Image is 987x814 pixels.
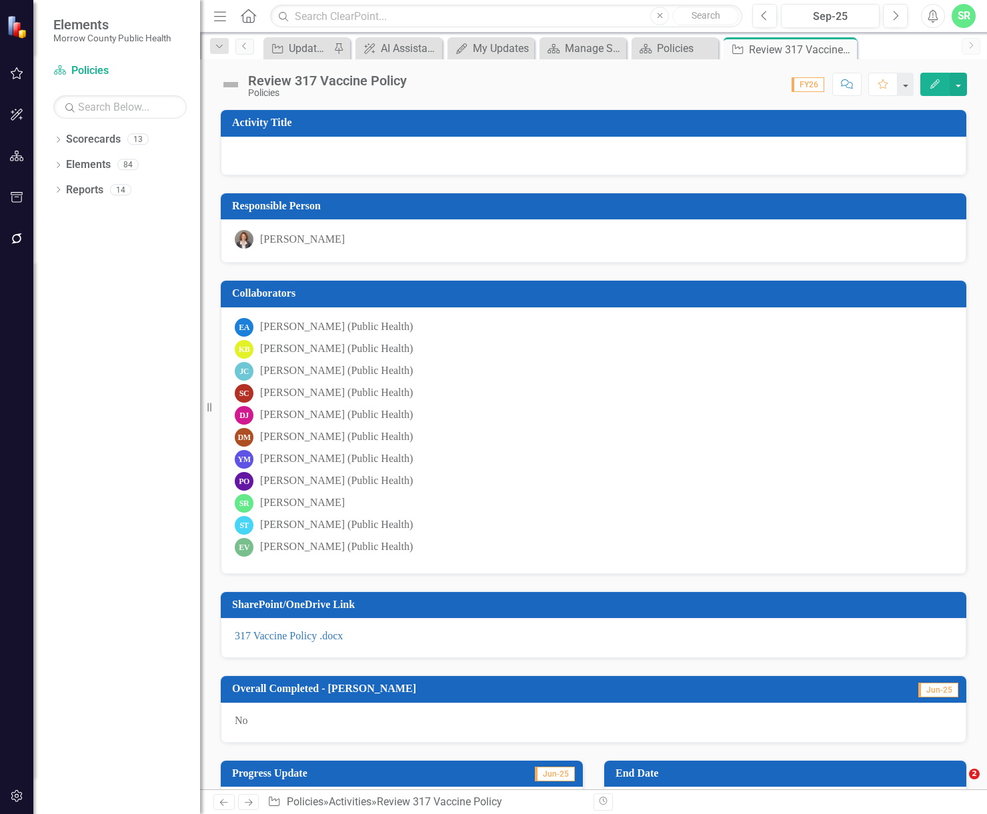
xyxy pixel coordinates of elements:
div: 13 [127,134,149,145]
div: ST [235,516,253,535]
a: Policies [53,63,187,79]
div: Manage Scorecards [565,40,623,57]
a: Reports [66,183,103,198]
div: [PERSON_NAME] (Public Health) [260,341,413,357]
div: [PERSON_NAME] (Public Health) [260,473,413,489]
div: DM [235,428,253,447]
div: KB [235,340,253,359]
div: 14 [110,184,131,195]
span: Jun-25 [535,767,575,781]
div: Policies [657,40,715,57]
div: [PERSON_NAME] (Public Health) [260,429,413,445]
div: [PERSON_NAME] (Public Health) [260,451,413,467]
span: 2 [969,769,980,779]
span: Search [692,10,720,21]
div: My Updates [473,40,531,57]
div: DJ [235,406,253,425]
a: Elements [66,157,111,173]
a: Scorecards [66,132,121,147]
div: Update and have staff review updated guide [289,40,330,57]
div: JC [235,362,253,381]
h3: SharePoint/OneDrive Link [232,599,960,611]
a: My Updates [451,40,531,57]
img: Robin Canaday [235,230,253,249]
div: EV [235,538,253,557]
a: Activities [329,795,371,808]
iframe: Intercom live chat [942,769,974,801]
div: [PERSON_NAME] (Public Health) [260,363,413,379]
div: EA [235,318,253,337]
div: [PERSON_NAME] (Public Health) [260,385,413,401]
div: [PERSON_NAME] [260,495,345,511]
button: Search [672,7,739,25]
span: No [235,715,248,726]
img: ClearPoint Strategy [7,15,30,39]
div: Review 317 Vaccine Policy [377,795,502,808]
div: [PERSON_NAME] [260,232,345,247]
img: Not Defined [220,74,241,95]
h3: Collaborators [232,287,960,299]
div: 84 [117,159,139,171]
a: Manage Scorecards [543,40,623,57]
a: Policies [287,795,323,808]
div: [PERSON_NAME] (Public Health) [260,407,413,423]
div: » » [267,795,584,810]
div: Review 317 Vaccine Policy [749,41,854,58]
a: Policies [635,40,715,57]
span: Elements [53,17,171,33]
h3: Responsible Person [232,200,960,212]
div: SR [235,494,253,513]
div: AI Assistants [381,40,439,57]
h3: Activity Title [232,117,960,129]
a: 317 Vaccine Policy .docx [235,630,343,641]
div: [PERSON_NAME] (Public Health) [260,517,413,533]
a: Update and have staff review updated guide [267,40,330,57]
a: AI Assistants [359,40,439,57]
div: PO [235,472,253,491]
button: SR [952,4,976,28]
div: Review 317 Vaccine Policy [248,73,407,88]
div: Policies [248,88,407,98]
h3: End Date [616,767,960,779]
input: Search ClearPoint... [270,5,742,28]
button: Sep-25 [781,4,880,28]
small: Morrow County Public Health [53,33,171,43]
div: Sep-25 [786,9,875,25]
input: Search Below... [53,95,187,119]
span: Jun-25 [918,683,958,697]
div: SC [235,384,253,403]
h3: Progress Update [232,767,454,779]
div: YM [235,450,253,469]
div: [PERSON_NAME] (Public Health) [260,539,413,555]
h3: Overall Completed - [PERSON_NAME] [232,683,826,695]
span: FY26 [792,77,824,92]
div: [PERSON_NAME] (Public Health) [260,319,413,335]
